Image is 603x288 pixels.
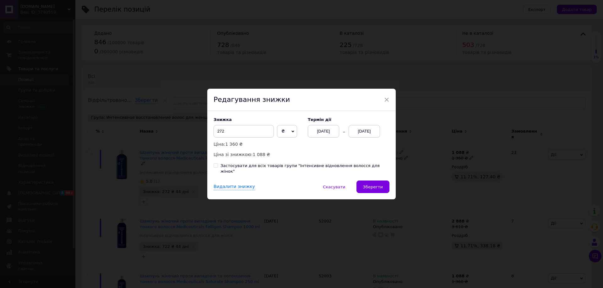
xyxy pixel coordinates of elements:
[214,151,301,158] p: Ціна зі знижкою:
[225,142,242,147] span: 1 360 ₴
[323,185,345,189] span: Скасувати
[214,125,274,138] input: 0
[281,128,285,134] span: ₴
[349,125,380,138] div: [DATE]
[308,125,339,138] div: [DATE]
[356,181,389,193] button: Зберегти
[214,184,255,190] div: Видалити знижку
[308,117,389,122] label: Термін дії
[214,141,301,148] p: Ціна:
[253,152,270,157] span: 1 088 ₴
[214,96,290,103] span: Редагування знижки
[214,117,232,122] span: Знижка
[316,181,352,193] button: Скасувати
[220,163,389,174] div: Застосувати для всіх товарів групи "Інтенсивне відновлення волосся для жінок"
[363,185,383,189] span: Зберегти
[384,94,389,105] span: ×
